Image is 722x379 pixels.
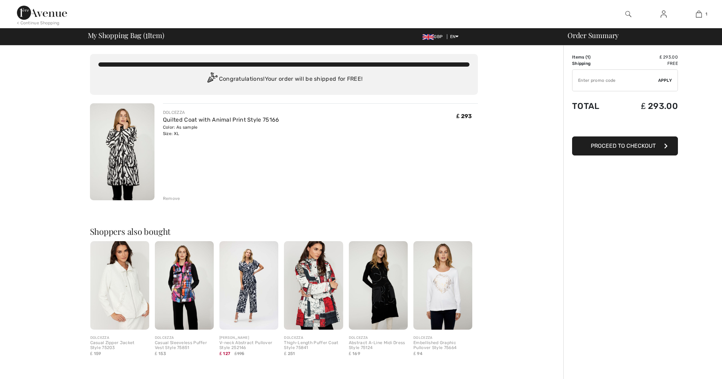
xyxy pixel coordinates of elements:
div: Casual Sleeveless Puffer Vest Style 75851 [155,341,214,350]
img: Embellished Graphic Pullover Style 75664 [413,241,472,330]
span: ₤ 94 [413,351,423,356]
div: V-neck Abstract Pullover Style 252146 [219,341,278,350]
span: ₤ 293 [456,113,472,120]
div: Embellished Graphic Pullover Style 75664 [413,341,472,350]
span: ₤ 127 [219,351,230,356]
div: Order Summary [559,32,718,39]
div: < Continue Shopping [17,20,60,26]
td: Shipping [572,60,617,67]
span: Proceed to Checkout [591,142,656,149]
span: ₤ 159 [90,351,101,356]
img: UK Pound [423,34,434,40]
button: Proceed to Checkout [572,136,678,155]
span: 1 [587,55,589,60]
img: Thigh-Length Puffer Coat Style 75841 [284,241,343,330]
div: Congratulations! Your order will be shipped for FREE! [98,72,469,86]
img: Abstract A-Line Midi Dress Style 75124 [349,241,408,330]
td: Total [572,94,617,118]
td: ₤ 293.00 [617,54,678,60]
div: DOLCEZZA [155,335,214,341]
div: DOLCEZZA [163,109,279,116]
span: EN [450,34,459,39]
img: My Bag [696,10,702,18]
a: Quilted Coat with Animal Print Style 75166 [163,116,279,123]
div: DOLCEZZA [349,335,408,341]
td: Items ( ) [572,54,617,60]
td: Free [617,60,678,67]
img: search the website [625,10,631,18]
span: My Shopping Bag ( Item) [88,32,164,39]
div: Remove [163,195,180,202]
a: 1 [681,10,716,18]
span: GBP [423,34,445,39]
img: My Info [661,10,667,18]
div: Abstract A-Line Midi Dress Style 75124 [349,341,408,350]
span: ₤195 [235,350,244,357]
span: Apply [658,77,672,84]
div: Color: As sample Size: XL [163,124,279,137]
iframe: PayPal [572,118,678,134]
img: 1ère Avenue [17,6,67,20]
img: Quilted Coat with Animal Print Style 75166 [90,103,154,200]
span: 1 [705,11,707,17]
img: Casual Zipper Jacket Style 75203 [90,241,149,330]
div: Casual Zipper Jacket Style 75203 [90,341,149,350]
a: Sign In [655,10,672,19]
div: DOLCEZZA [284,335,343,341]
img: Casual Sleeveless Puffer Vest Style 75851 [155,241,214,330]
span: ₤ 251 [284,351,295,356]
div: DOLCEZZA [90,335,149,341]
div: Thigh-Length Puffer Coat Style 75841 [284,341,343,350]
img: V-neck Abstract Pullover Style 252146 [219,241,278,330]
span: ₤ 169 [349,351,360,356]
div: DOLCEZZA [413,335,472,341]
img: Congratulation2.svg [205,72,219,86]
h2: Shoppers also bought [90,227,478,236]
td: ₤ 293.00 [617,94,678,118]
input: Promo code [572,70,658,91]
span: 1 [145,30,148,39]
span: ₤ 153 [155,351,166,356]
div: [PERSON_NAME] [219,335,278,341]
